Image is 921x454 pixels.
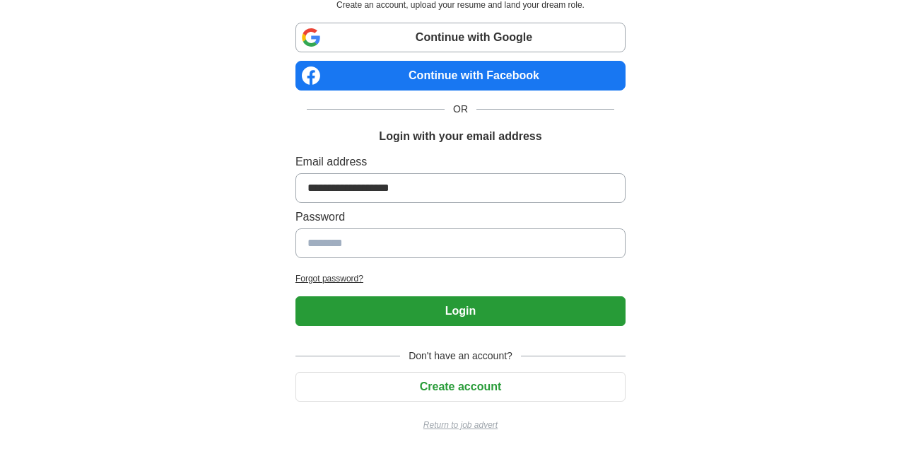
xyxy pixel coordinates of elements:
[295,23,626,52] a: Continue with Google
[379,128,541,145] h1: Login with your email address
[445,102,476,117] span: OR
[295,380,626,392] a: Create account
[295,209,626,226] label: Password
[295,372,626,402] button: Create account
[295,296,626,326] button: Login
[295,153,626,170] label: Email address
[400,349,521,363] span: Don't have an account?
[295,419,626,431] a: Return to job advert
[295,272,626,285] a: Forgot password?
[295,61,626,91] a: Continue with Facebook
